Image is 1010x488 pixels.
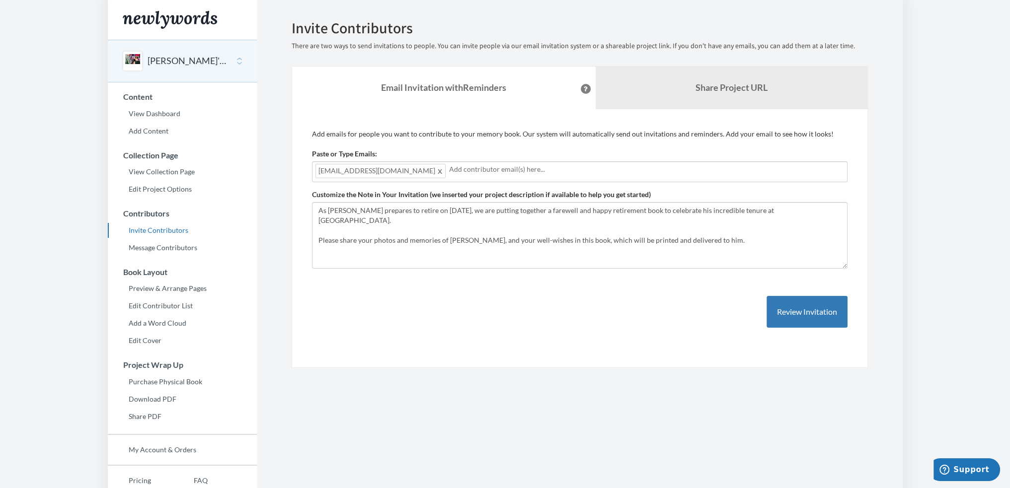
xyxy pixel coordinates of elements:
[449,164,844,175] input: Add contributor email(s) here...
[108,360,257,369] h3: Project Wrap Up
[108,106,257,121] a: View Dashboard
[108,409,257,424] a: Share PDF
[292,41,868,51] p: There are two ways to send invitations to people. You can invite people via our email invitation ...
[108,209,257,218] h3: Contributors
[108,316,257,331] a: Add a Word Cloud
[933,458,1000,483] iframe: Opens a widget where you can chat to one of our agents
[312,149,377,159] label: Paste or Type Emails:
[292,20,868,36] h2: Invite Contributors
[108,151,257,160] h3: Collection Page
[108,298,257,313] a: Edit Contributor List
[108,182,257,197] a: Edit Project Options
[108,392,257,407] a: Download PDF
[767,296,848,328] button: Review Invitation
[123,11,217,29] img: Newlywords logo
[108,240,257,255] a: Message Contributors
[108,374,257,389] a: Purchase Physical Book
[173,473,208,488] a: FAQ
[696,82,768,93] b: Share Project URL
[312,202,848,269] textarea: As [PERSON_NAME] prepares to retire on [DATE], we are putting together a farewell and happy retir...
[108,442,257,457] a: My Account & Orders
[108,124,257,139] a: Add Content
[108,223,257,238] a: Invite Contributors
[315,164,446,178] span: [EMAIL_ADDRESS][DOMAIN_NAME]
[312,190,651,200] label: Customize the Note in Your Invitation (we inserted your project description if available to help ...
[108,92,257,101] h3: Content
[108,268,257,277] h3: Book Layout
[108,164,257,179] a: View Collection Page
[312,129,848,139] p: Add emails for people you want to contribute to your memory book. Our system will automatically s...
[108,281,257,296] a: Preview & Arrange Pages
[148,55,228,68] button: [PERSON_NAME]'s Retirement
[108,333,257,348] a: Edit Cover
[108,473,173,488] a: Pricing
[381,82,506,93] strong: Email Invitation with Reminders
